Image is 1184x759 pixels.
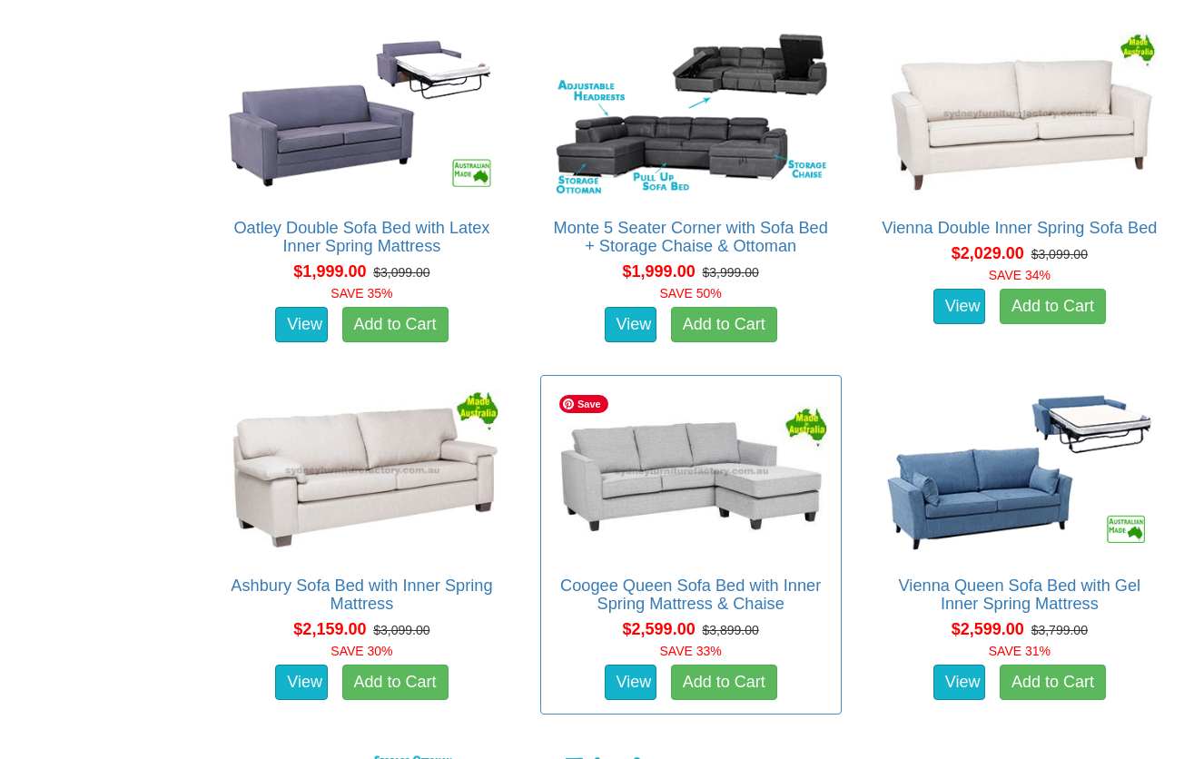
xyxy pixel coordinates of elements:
[605,665,657,701] a: View
[293,262,366,281] span: $1,999.00
[623,262,696,281] span: $1,999.00
[1031,623,1088,637] del: $3,799.00
[660,286,722,301] font: SAVE 50%
[373,623,429,637] del: $3,099.00
[1000,289,1106,325] a: Add to Cart
[221,385,502,557] img: Ashbury Sofa Bed with Inner Spring Mattress
[623,620,696,638] span: $2,599.00
[671,665,777,701] a: Add to Cart
[559,395,608,413] span: Save
[882,219,1157,237] a: Vienna Double Inner Spring Sofa Bed
[933,665,986,701] a: View
[560,577,821,613] a: Coogee Queen Sofa Bed with Inner Spring Mattress & Chaise
[899,577,1141,613] a: Vienna Queen Sofa Bed with Gel Inner Spring Mattress
[342,307,449,343] a: Add to Cart
[933,289,986,325] a: View
[550,27,832,200] img: Monte 5 Seater Corner with Sofa Bed + Storage Chaise & Ottoman
[554,219,828,255] a: Monte 5 Seater Corner with Sofa Bed + Storage Chaise & Ottoman
[275,665,328,701] a: View
[1031,247,1088,261] del: $3,099.00
[660,644,722,658] font: SAVE 33%
[879,385,1160,557] img: Vienna Queen Sofa Bed with Gel Inner Spring Mattress
[952,620,1024,638] span: $2,599.00
[342,665,449,701] a: Add to Cart
[550,385,832,557] img: Coogee Queen Sofa Bed with Inner Spring Mattress & Chaise
[293,620,366,638] span: $2,159.00
[605,307,657,343] a: View
[989,268,1051,282] font: SAVE 34%
[331,286,392,301] font: SAVE 35%
[221,27,502,200] img: Oatley Double Sofa Bed with Latex Inner Spring Mattress
[702,265,758,280] del: $3,999.00
[331,644,392,658] font: SAVE 30%
[989,644,1051,658] font: SAVE 31%
[952,244,1024,262] span: $2,029.00
[233,219,489,255] a: Oatley Double Sofa Bed with Latex Inner Spring Mattress
[1000,665,1106,701] a: Add to Cart
[702,623,758,637] del: $3,899.00
[671,307,777,343] a: Add to Cart
[275,307,328,343] a: View
[879,27,1160,200] img: Vienna Double Inner Spring Sofa Bed
[373,265,429,280] del: $3,099.00
[231,577,492,613] a: Ashbury Sofa Bed with Inner Spring Mattress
